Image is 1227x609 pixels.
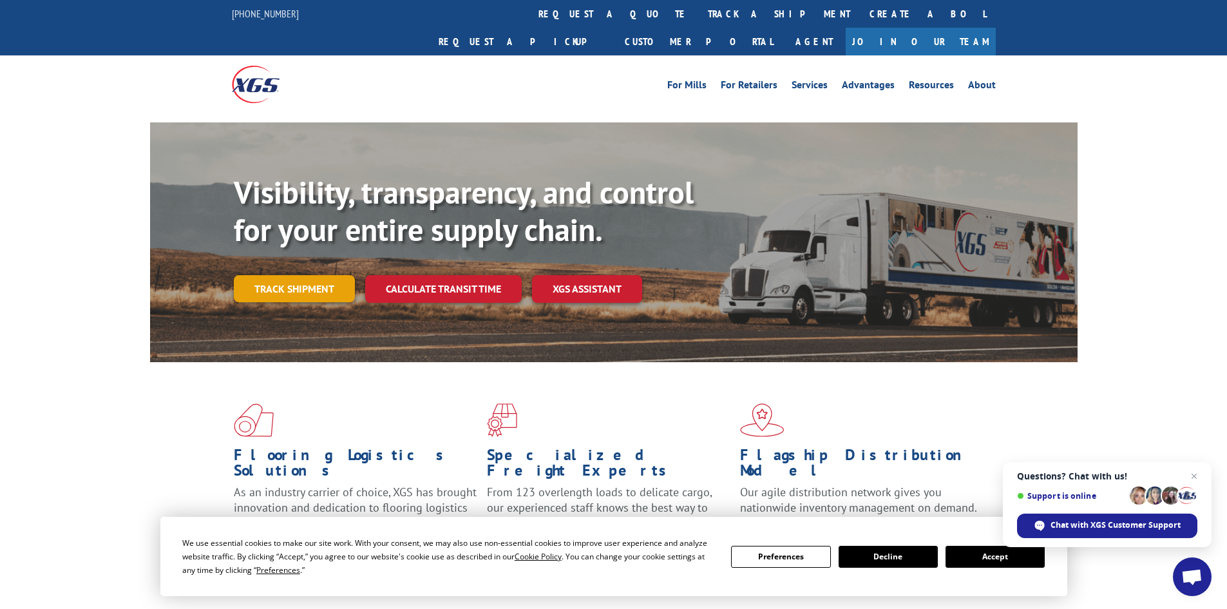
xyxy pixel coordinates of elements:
span: Preferences [256,565,300,575]
h1: Flooring Logistics Solutions [234,447,477,485]
a: For Retailers [721,80,777,94]
button: Accept [946,546,1045,568]
a: Customer Portal [615,28,783,55]
h1: Flagship Distribution Model [740,447,984,485]
span: Questions? Chat with us! [1017,471,1197,481]
span: Our agile distribution network gives you nationwide inventory management on demand. [740,485,977,515]
a: Agent [783,28,846,55]
a: Calculate transit time [365,275,522,303]
a: Request a pickup [429,28,615,55]
a: About [968,80,996,94]
a: Join Our Team [846,28,996,55]
span: As an industry carrier of choice, XGS has brought innovation and dedication to flooring logistics... [234,485,477,530]
p: From 123 overlength loads to delicate cargo, our experienced staff knows the best way to move you... [487,485,730,542]
a: [PHONE_NUMBER] [232,7,299,20]
a: XGS ASSISTANT [532,275,642,303]
img: xgs-icon-total-supply-chain-intelligence-red [234,403,274,437]
img: xgs-icon-focused-on-flooring-red [487,403,517,437]
a: Advantages [842,80,895,94]
span: Cookie Policy [515,551,562,562]
button: Decline [839,546,938,568]
span: Close chat [1186,469,1202,484]
span: Chat with XGS Customer Support [1051,519,1181,531]
b: Visibility, transparency, and control for your entire supply chain. [234,172,694,249]
div: Open chat [1173,557,1212,596]
div: We use essential cookies to make our site work. With your consent, we may also use non-essential ... [182,536,716,577]
div: Cookie Consent Prompt [160,517,1067,596]
img: xgs-icon-flagship-distribution-model-red [740,403,785,437]
a: Track shipment [234,275,355,302]
h1: Specialized Freight Experts [487,447,730,485]
a: Resources [909,80,954,94]
a: For Mills [667,80,707,94]
div: Chat with XGS Customer Support [1017,514,1197,538]
button: Preferences [731,546,830,568]
a: Services [792,80,828,94]
span: Support is online [1017,491,1125,501]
